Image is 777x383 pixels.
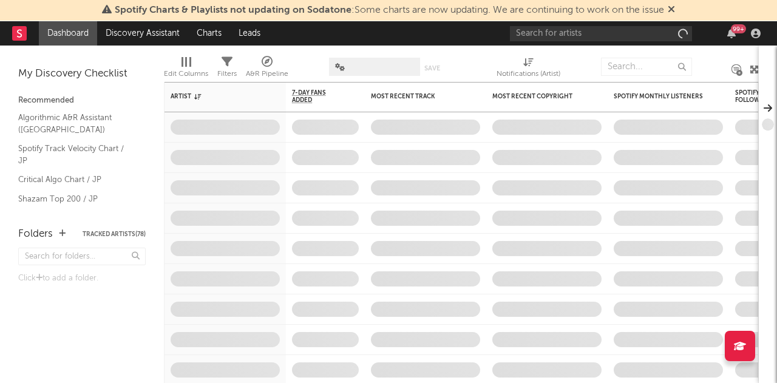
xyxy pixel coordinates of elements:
input: Search for folders... [18,248,146,265]
div: Filters [217,52,237,87]
span: Spotify Charts & Playlists not updating on Sodatone [115,5,351,15]
div: Click to add a folder. [18,271,146,286]
div: Notifications (Artist) [497,67,560,81]
a: Dashboard [39,21,97,46]
div: Folders [18,227,53,242]
div: 99 + [731,24,746,33]
span: 7-Day Fans Added [292,89,341,104]
a: Discovery Assistant [97,21,188,46]
button: Tracked Artists(78) [83,231,146,237]
a: Leads [230,21,269,46]
span: : Some charts are now updating. We are continuing to work on the issue [115,5,664,15]
div: A&R Pipeline [246,67,288,81]
div: Spotify Monthly Listeners [614,93,705,100]
input: Search... [601,58,692,76]
a: Shazam Top 200 / JP [18,192,134,206]
div: My Discovery Checklist [18,67,146,81]
button: Save [424,65,440,72]
div: Artist [171,93,262,100]
a: Spotify Track Velocity Chart / JP [18,142,134,167]
div: Recommended [18,93,146,108]
div: Most Recent Track [371,93,462,100]
div: Filters [217,67,237,81]
div: Edit Columns [164,52,208,87]
a: Critical Algo Chart / JP [18,173,134,186]
span: Dismiss [668,5,675,15]
div: Edit Columns [164,67,208,81]
div: A&R Pipeline [246,52,288,87]
div: Notifications (Artist) [497,52,560,87]
a: Charts [188,21,230,46]
button: 99+ [727,29,736,38]
div: Most Recent Copyright [492,93,583,100]
input: Search for artists [510,26,692,41]
a: Algorithmic A&R Assistant ([GEOGRAPHIC_DATA]) [18,111,134,136]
